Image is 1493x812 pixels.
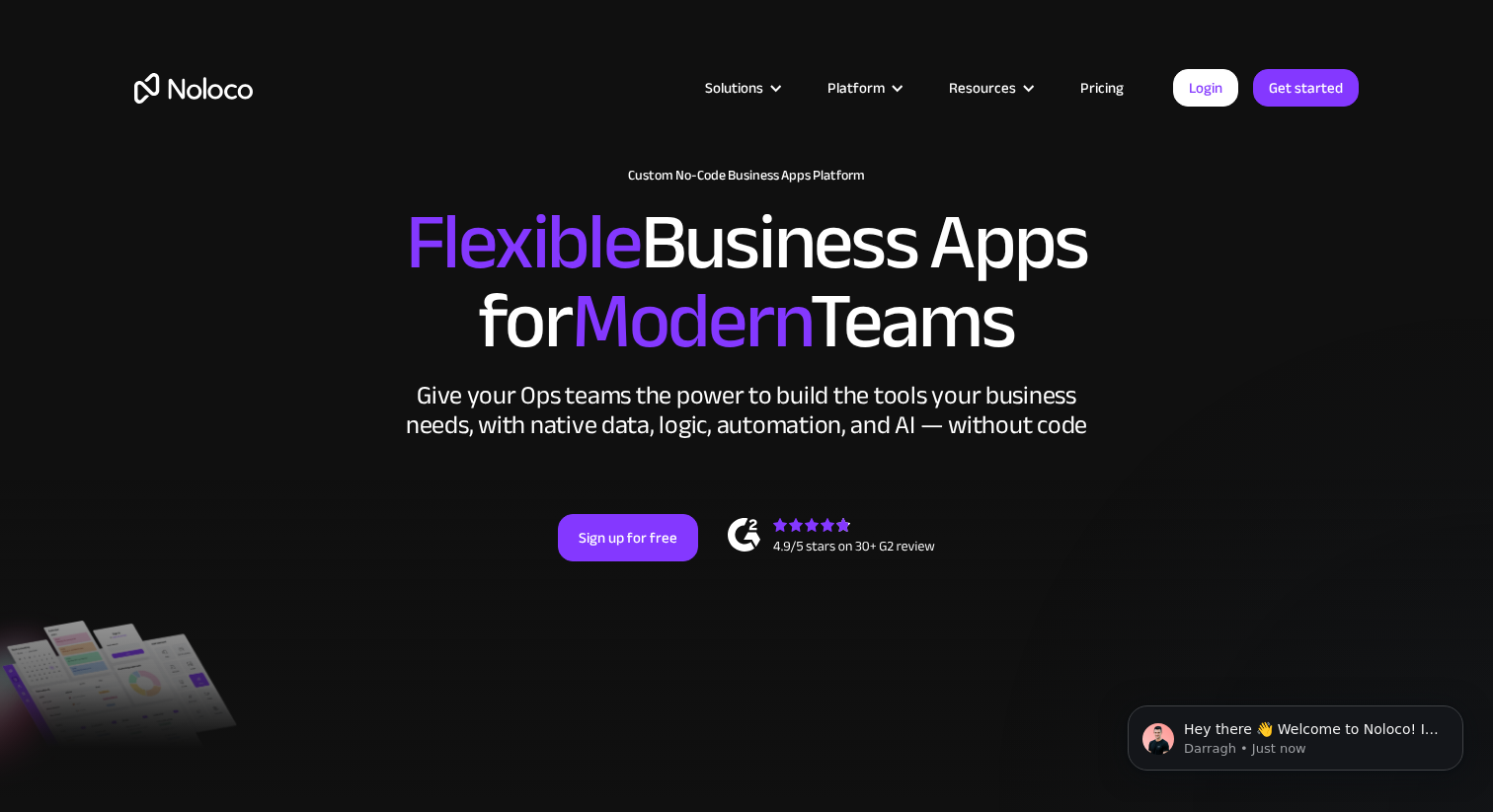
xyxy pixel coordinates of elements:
[558,514,698,561] a: Sign up for free
[924,75,1056,101] div: Resources
[949,75,1016,101] div: Resources
[1253,69,1359,107] a: Get started
[1173,69,1238,107] a: Login
[406,169,641,316] span: Flexible
[1056,75,1148,101] a: Pricing
[572,248,810,395] span: Modern
[134,203,1359,361] h2: Business Apps for Teams
[134,73,253,104] a: home
[401,381,1092,440] div: Give your Ops teams the power to build the tools your business needs, with native data, logic, au...
[827,75,885,101] div: Platform
[680,75,803,101] div: Solutions
[1098,664,1493,802] iframe: Intercom notifications message
[705,75,763,101] div: Solutions
[803,75,924,101] div: Platform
